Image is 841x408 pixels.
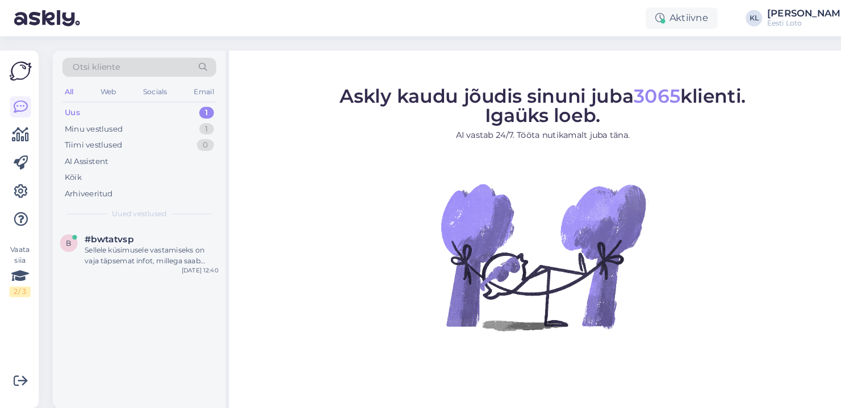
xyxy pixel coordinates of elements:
[193,103,207,115] div: 1
[175,257,211,266] div: [DATE] 12:40
[62,166,79,177] div: Kõik
[136,81,164,96] div: Socials
[95,81,115,96] div: Web
[82,237,211,257] div: Sellele küsimusele vastamiseks on vaja täpsemat infot, millega saab aidata kolleeg. Eurojackpoti ...
[9,236,30,287] div: Vaata siia
[193,119,207,131] div: 1
[70,59,116,71] span: Otsi kliente
[108,201,161,212] span: Uued vestlused
[62,119,119,131] div: Minu vestlused
[741,9,834,27] a: [PERSON_NAME]Eesti Loto
[62,182,109,193] div: Arhiveeritud
[82,226,129,237] span: #bwtatvsp
[62,150,104,162] div: AI Assistent
[721,10,737,26] div: KL
[62,134,118,146] div: Tiimi vestlused
[62,103,77,115] div: Uus
[741,18,822,27] div: Eesti Loto
[60,81,73,96] div: All
[185,81,209,96] div: Email
[190,134,207,146] div: 0
[612,82,658,104] span: 3065
[422,146,627,350] img: No Chat active
[64,230,69,239] span: b
[9,58,31,79] img: Askly Logo
[624,7,693,28] div: Aktiivne
[9,277,30,287] div: 2 / 3
[328,125,721,137] p: AI vastab 24/7. Tööta nutikamalt juba täna.
[741,9,822,18] div: [PERSON_NAME]
[328,82,721,123] span: Askly kaudu jõudis sinuni juba klienti. Igaüks loeb.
